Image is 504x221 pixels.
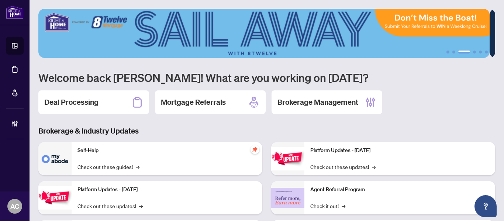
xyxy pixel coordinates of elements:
[485,51,488,53] button: 6
[77,163,139,171] a: Check out these guides!→
[474,195,497,217] button: Open asap
[38,126,495,136] h3: Brokerage & Industry Updates
[251,145,259,154] span: pushpin
[44,97,99,107] h2: Deal Processing
[452,51,455,53] button: 2
[342,202,345,210] span: →
[77,186,256,194] p: Platform Updates - [DATE]
[136,163,139,171] span: →
[271,147,304,170] img: Platform Updates - June 23, 2025
[38,70,495,84] h1: Welcome back [PERSON_NAME]! What are you working on [DATE]?
[446,51,449,53] button: 1
[310,202,345,210] a: Check it out!→
[161,97,226,107] h2: Mortgage Referrals
[310,163,376,171] a: Check out these updates!→
[77,146,256,155] p: Self-Help
[77,202,143,210] a: Check out these updates!→
[372,163,376,171] span: →
[458,51,470,53] button: 3
[38,186,72,209] img: Platform Updates - September 16, 2025
[139,202,143,210] span: →
[479,51,482,53] button: 5
[277,97,358,107] h2: Brokerage Management
[38,142,72,175] img: Self-Help
[38,9,490,58] img: Slide 2
[10,201,19,211] span: AC
[310,186,489,194] p: Agent Referral Program
[310,146,489,155] p: Platform Updates - [DATE]
[271,188,304,208] img: Agent Referral Program
[473,51,476,53] button: 4
[6,6,24,19] img: logo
